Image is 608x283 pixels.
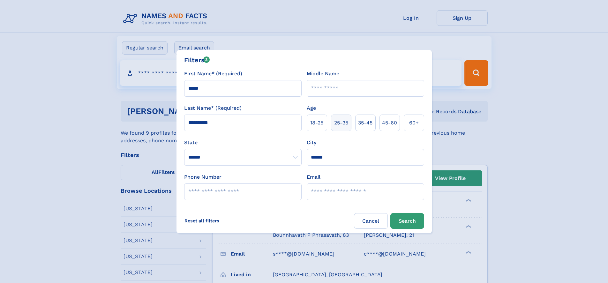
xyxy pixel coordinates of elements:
label: Email [307,173,320,181]
span: 45‑60 [382,119,397,127]
label: Phone Number [184,173,221,181]
label: First Name* (Required) [184,70,242,78]
label: City [307,139,316,146]
label: Reset all filters [180,213,223,228]
label: State [184,139,302,146]
label: Cancel [354,213,388,229]
button: Search [390,213,424,229]
span: 25‑35 [334,119,348,127]
label: Middle Name [307,70,339,78]
span: 60+ [409,119,419,127]
span: 18‑25 [310,119,323,127]
div: Filters [184,55,210,65]
label: Last Name* (Required) [184,104,242,112]
label: Age [307,104,316,112]
span: 35‑45 [358,119,372,127]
